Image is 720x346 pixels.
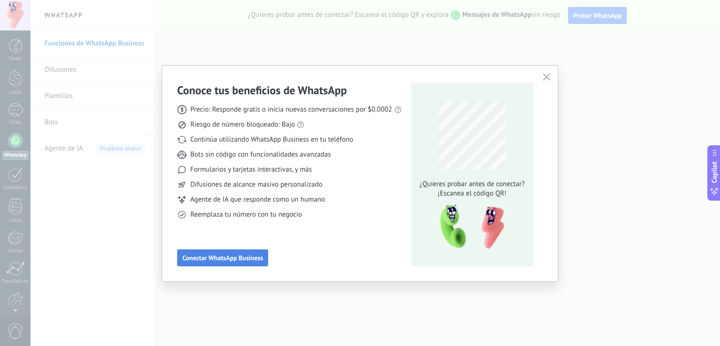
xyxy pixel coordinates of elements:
span: Conectar WhatsApp Business [182,255,263,261]
span: Agente de IA que responde como un humano [190,195,325,204]
h3: Conoce tus beneficios de WhatsApp [177,83,347,98]
span: Difusiones de alcance masivo personalizado [190,180,322,189]
span: Riesgo de número bloqueado: Bajo [190,120,295,129]
span: Continúa utilizando WhatsApp Business en tu teléfono [190,135,353,144]
span: Copilot [710,162,719,183]
span: Reemplaza tu número con tu negocio [190,210,302,219]
button: Conectar WhatsApp Business [177,249,268,266]
span: Bots sin código con funcionalidades avanzadas [190,150,331,159]
img: qr-pic-1x.png [432,202,506,252]
span: Precio: Responde gratis o inicia nuevas conversaciones por $0.0002 [190,105,392,114]
span: ¿Quieres probar antes de conectar? [417,180,527,189]
span: Formularios y tarjetas interactivas, y más [190,165,312,174]
span: ¡Escanea el código QR! [417,189,527,198]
